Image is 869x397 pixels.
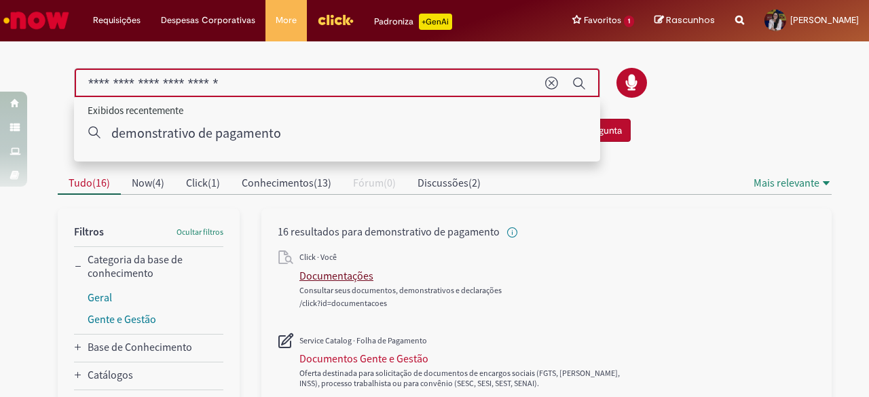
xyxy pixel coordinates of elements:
span: Despesas Corporativas [161,14,255,27]
img: ServiceNow [1,7,71,34]
span: Rascunhos [666,14,715,26]
img: click_logo_yellow_360x200.png [317,10,354,30]
span: More [276,14,297,27]
span: Favoritos [584,14,621,27]
span: 1 [624,16,634,27]
span: Requisições [93,14,141,27]
a: Rascunhos [654,14,715,27]
p: +GenAi [419,14,452,30]
div: Padroniza [374,14,452,30]
span: [PERSON_NAME] [790,14,859,26]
